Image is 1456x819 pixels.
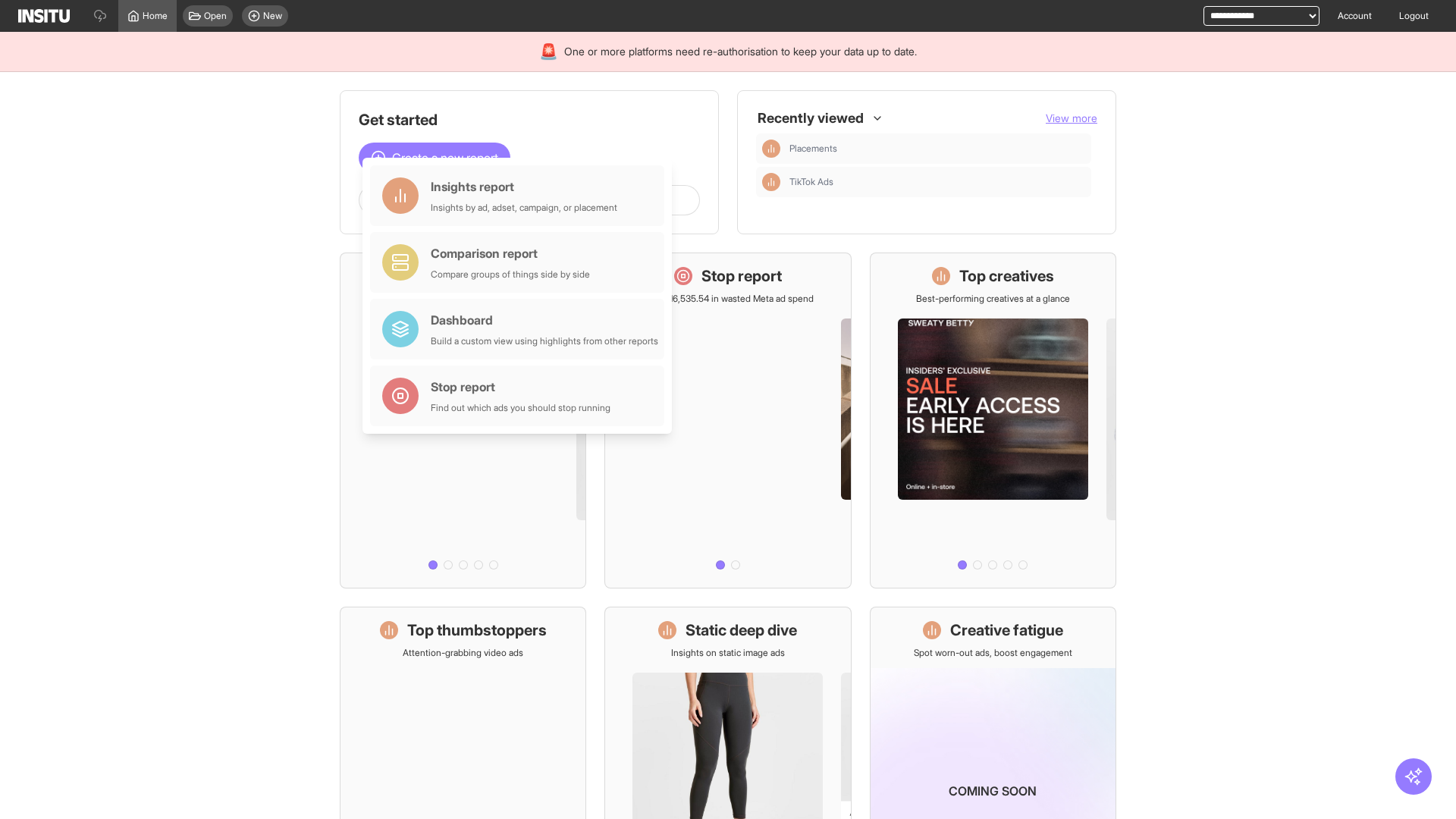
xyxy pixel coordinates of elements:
[431,335,658,347] div: Build a custom view using highlights from other reports
[431,311,658,329] div: Dashboard
[701,265,782,287] h1: Stop report
[1046,111,1097,124] span: View more
[870,253,1116,588] a: Top creativesBest-performing creatives at a glance
[403,647,523,659] p: Attention-grabbing video ads
[1046,111,1097,126] button: View more
[359,143,510,173] button: Create a new report
[263,10,282,22] span: New
[431,177,617,196] div: Insights report
[18,9,70,23] img: Logo
[359,109,700,130] h1: Get started
[143,10,168,22] span: Home
[762,140,780,158] div: Insights
[204,10,227,22] span: Open
[789,143,837,155] span: Placements
[407,620,547,641] h1: Top thumbstoppers
[539,41,558,62] div: 🚨
[916,293,1070,305] p: Best-performing creatives at a glance
[686,620,797,641] h1: Static deep dive
[431,378,610,396] div: Stop report
[340,253,586,588] a: What's live nowSee all active ads instantly
[431,202,617,214] div: Insights by ad, adset, campaign, or placement
[642,293,814,305] p: Save £16,535.54 in wasted Meta ad spend
[564,44,917,59] span: One or more platforms need re-authorisation to keep your data up to date.
[392,149,498,167] span: Create a new report
[431,244,590,262] div: Comparison report
[959,265,1054,287] h1: Top creatives
[431,268,590,281] div: Compare groups of things side by side
[789,176,833,188] span: TikTok Ads
[431,402,610,414] div: Find out which ads you should stop running
[671,647,785,659] p: Insights on static image ads
[789,143,1085,155] span: Placements
[604,253,851,588] a: Stop reportSave £16,535.54 in wasted Meta ad spend
[762,173,780,191] div: Insights
[789,176,1085,188] span: TikTok Ads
